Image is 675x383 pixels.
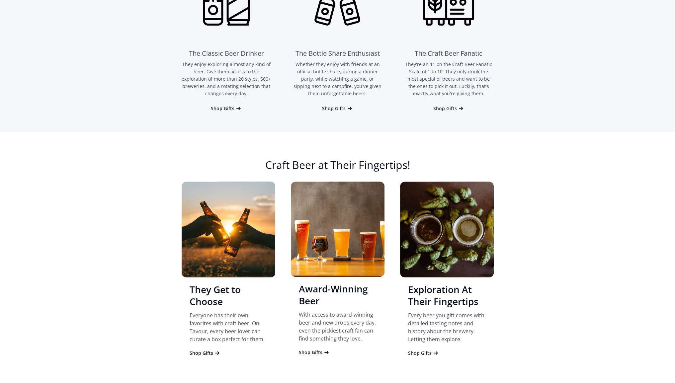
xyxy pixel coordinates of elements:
h3: They Get to Choose [190,283,267,307]
h3: Award-Winning Beer [299,283,377,307]
p: They're an 11 on the Craft Beer Fanatic Scale of 1 to 10. They only drink the most special of bee... [404,61,494,97]
h3: Exploration At Their Fingertips [408,283,486,307]
div: Shop Gifts [211,105,234,112]
p: Every beer you gift comes with detailed tasting notes and history about the brewery. Letting them... [408,311,486,343]
a: Shop Gifts [211,105,242,112]
div: Shop Gifts [408,350,432,356]
p: Whether they enjoy with friends at an official bottle share, during a dinner party, while watchin... [293,61,382,97]
div: Shop Gifts [322,105,346,112]
p: They enjoy exploring almost any kind of beer. Give them access to the exploration of more than 20... [182,61,272,97]
a: Shop Gifts [408,350,439,356]
a: Shop Gifts [322,105,353,112]
p: Everyone has their own favorites with craft beer. On Tavour, every beer lover can curate a box pe... [190,311,267,343]
div: Shop Gifts [433,105,457,112]
p: With access to award-winning beer and new drops every day, even the pickiest craft fan can find s... [299,311,377,343]
div: 2 of 4 [291,182,384,362]
div: 3 of 4 [400,182,494,363]
div: Shop Gifts [190,350,213,356]
div: Shop Gifts [299,349,322,356]
h2: Craft Beer at Their Fingertips! [182,158,494,178]
div: 1 of 4 [182,182,275,363]
div: The Classic Beer Drinker [189,48,264,59]
div: The Craft Beer Fanatic [415,48,482,59]
a: Shop Gifts [433,105,464,112]
div: The Bottle Share Enthusiast [295,48,380,59]
a: Shop Gifts [299,349,330,356]
a: Shop Gifts [190,350,220,356]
